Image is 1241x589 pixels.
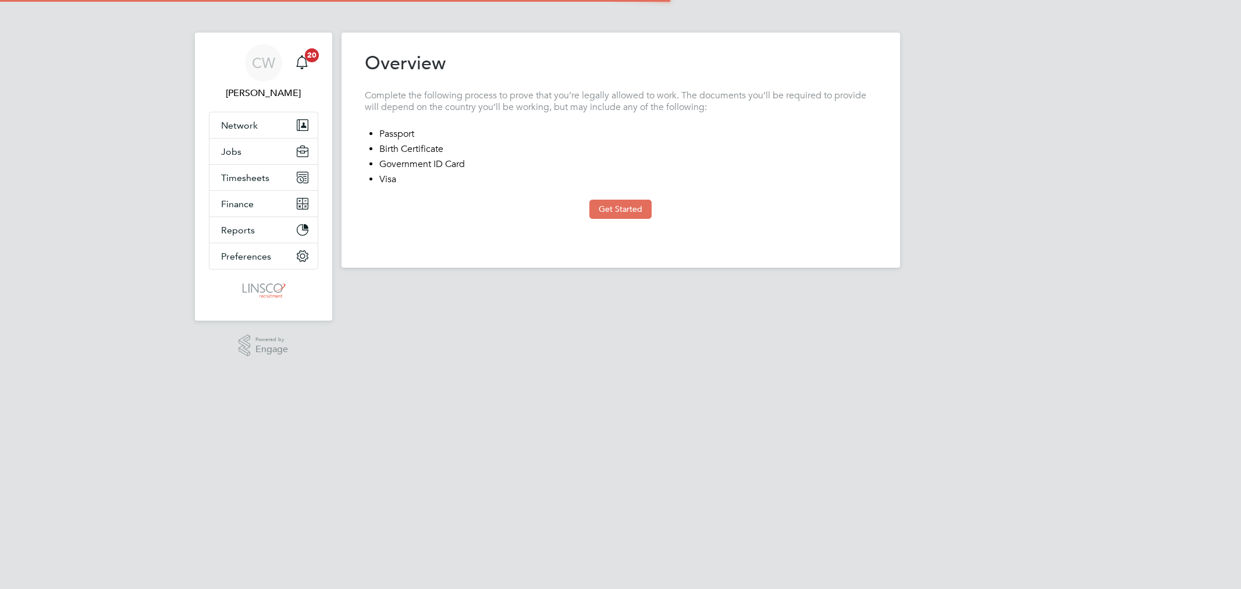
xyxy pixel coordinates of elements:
button: Reports [209,217,318,243]
span: Powered by [255,335,288,345]
span: Finance [221,198,254,210]
li: Birth Certificate [379,143,877,158]
span: Chloe Whittall [209,86,318,100]
img: linsco-logo-retina.png [239,281,287,300]
li: Government ID Card [379,158,877,173]
h2: Overview [365,51,446,76]
a: Powered byEngage [239,335,288,357]
p: Complete the following process to prove that you’re legally allowed to work. The documents you’ll... [365,90,877,114]
li: Passport [379,128,877,143]
button: Finance [209,191,318,217]
span: Preferences [221,251,271,262]
a: Go to home page [209,281,318,300]
span: CW [252,55,275,70]
span: 20 [305,48,319,62]
li: Visa [379,173,877,189]
button: Network [209,112,318,138]
span: Engage [255,345,288,354]
span: Timesheets [221,172,269,183]
span: Reports [221,225,255,236]
span: Jobs [221,146,241,157]
button: Timesheets [209,165,318,190]
a: 20 [290,44,314,81]
button: Jobs [209,139,318,164]
a: CW[PERSON_NAME] [209,44,318,100]
nav: Main navigation [195,33,332,321]
button: Preferences [209,243,318,269]
span: Network [221,120,258,131]
button: Get Started [589,200,652,218]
